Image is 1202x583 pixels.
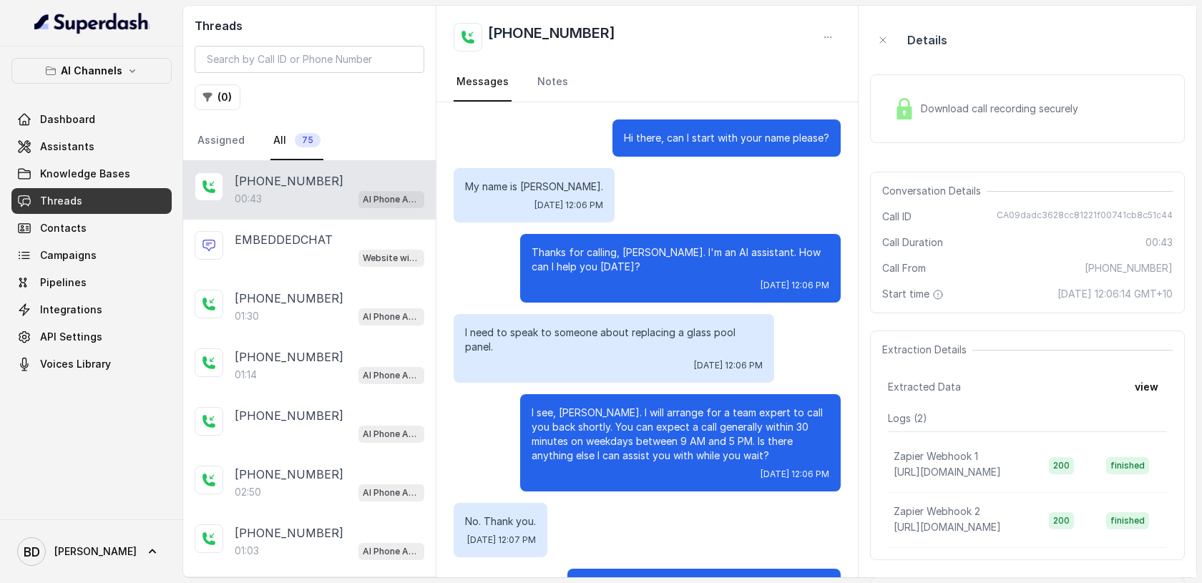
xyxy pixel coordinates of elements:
span: Threads [40,194,82,208]
p: [PHONE_NUMBER] [235,524,343,542]
nav: Tabs [195,122,424,160]
a: Pipelines [11,270,172,295]
p: Zapier Webhook 2 [894,504,980,519]
a: Threads [11,188,172,214]
p: AI Phone Assistant [363,486,420,500]
p: No. Thank you. [465,514,536,529]
button: AI Channels [11,58,172,84]
p: 02:50 [235,485,261,499]
a: All75 [270,122,323,160]
a: Assistants [11,134,172,160]
p: [PHONE_NUMBER] [235,172,343,190]
text: BD [24,544,40,559]
span: [DATE] 12:07 PM [467,534,536,546]
button: view [1126,374,1167,400]
span: Download call recording securely [921,102,1084,116]
button: (0) [195,84,240,110]
span: Integrations [40,303,102,317]
a: Integrations [11,297,172,323]
p: My name is [PERSON_NAME]. [465,180,603,194]
span: Assistants [40,139,94,154]
a: API Settings [11,324,172,350]
p: AI Phone Assistant [363,368,420,383]
span: Knowledge Bases [40,167,130,181]
span: [DATE] 12:06:14 GMT+10 [1057,287,1173,301]
p: AI Phone Assistant [363,427,420,441]
span: Dashboard [40,112,95,127]
span: CA09dadc3628cc81221f00741cb8c51c44 [997,210,1173,224]
h2: Threads [195,17,424,34]
p: AI Channels [61,62,122,79]
span: Call ID [882,210,912,224]
p: Thanks for calling, [PERSON_NAME]. I'm an AI assistant. How can I help you [DATE]? [532,245,829,274]
p: [PHONE_NUMBER] [235,348,343,366]
a: Notes [534,63,571,102]
span: Conversation Details [882,184,987,198]
p: [PHONE_NUMBER] [235,290,343,307]
span: Call Duration [882,235,943,250]
a: [PERSON_NAME] [11,531,172,572]
p: AI Phone Assistant [363,192,420,207]
a: Contacts [11,215,172,241]
span: Start time [882,287,947,301]
p: AI Phone Assistant [363,310,420,324]
p: [PHONE_NUMBER] [235,466,343,483]
p: AI Phone Assistant [363,544,420,559]
img: Lock Icon [894,98,915,119]
span: Contacts [40,221,87,235]
span: 00:43 [1145,235,1173,250]
p: 01:03 [235,544,259,558]
p: EMBEDDEDCHAT [235,231,333,248]
span: [URL][DOMAIN_NAME] [894,521,1001,533]
span: [DATE] 12:06 PM [761,469,829,480]
p: Zapier Webhook 1 [894,449,978,464]
p: 00:43 [235,192,262,206]
span: [URL][DOMAIN_NAME] [894,466,1001,478]
span: Call From [882,261,926,275]
img: light.svg [34,11,150,34]
span: Extracted Data [888,380,961,394]
span: Pipelines [40,275,87,290]
p: 01:14 [235,368,257,382]
a: Dashboard [11,107,172,132]
nav: Tabs [454,63,841,102]
a: Assigned [195,122,248,160]
a: Voices Library [11,351,172,377]
span: API Settings [40,330,102,344]
span: [DATE] 12:06 PM [761,280,829,291]
p: I need to speak to someone about replacing a glass pool panel. [465,325,763,354]
span: Campaigns [40,248,97,263]
p: 01:30 [235,309,259,323]
span: [DATE] 12:06 PM [534,200,603,211]
span: finished [1106,512,1149,529]
span: [DATE] 12:06 PM [694,360,763,371]
span: 200 [1049,512,1074,529]
a: Messages [454,63,512,102]
span: Extraction Details [882,343,972,357]
span: [PERSON_NAME] [54,544,137,559]
span: Voices Library [40,357,111,371]
p: Details [907,31,947,49]
h2: [PHONE_NUMBER] [488,23,615,52]
p: Website widget [363,251,420,265]
a: Knowledge Bases [11,161,172,187]
span: 200 [1049,457,1074,474]
p: I see, [PERSON_NAME]. I will arrange for a team expert to call you back shortly. You can expect a... [532,406,829,463]
span: finished [1106,457,1149,474]
p: [PHONE_NUMBER] [235,407,343,424]
p: Hi there, can I start with your name please? [624,131,829,145]
span: 75 [295,133,321,147]
span: [PHONE_NUMBER] [1085,261,1173,275]
a: Campaigns [11,242,172,268]
input: Search by Call ID or Phone Number [195,46,424,73]
p: Logs ( 2 ) [888,411,1167,426]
